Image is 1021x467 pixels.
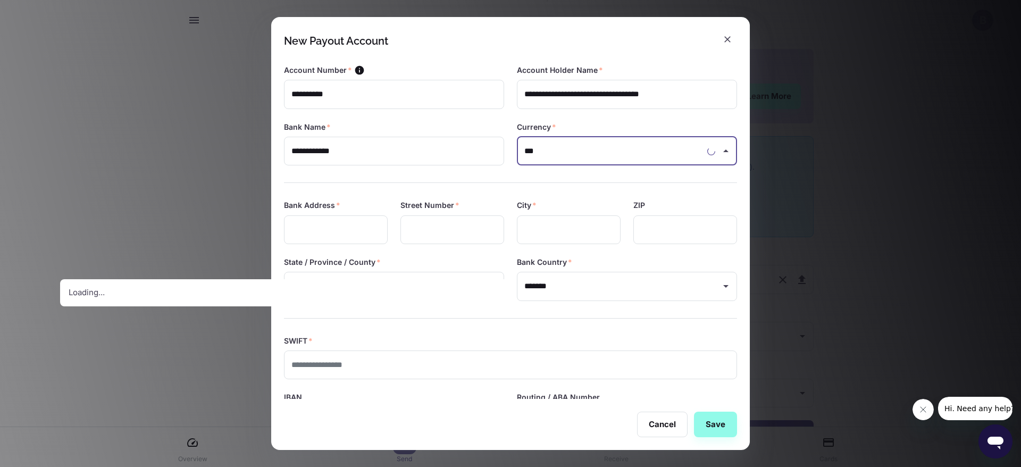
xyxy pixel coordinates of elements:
[517,65,603,76] label: Account Holder Name
[60,279,509,306] div: Loading...
[913,399,934,420] iframe: Close message
[284,392,302,403] label: IBAN
[694,412,737,437] button: Save
[633,200,645,211] label: ZIP
[284,65,352,76] label: Account Number
[517,122,556,132] label: Currency
[284,122,331,132] label: Bank Name
[517,392,600,403] label: Routing / ABA Number
[284,257,381,268] label: State / Province / County
[938,397,1012,420] iframe: Message from company
[284,35,388,47] div: New Payout Account
[637,412,688,437] button: Cancel
[284,200,340,211] label: Bank Address
[284,336,313,346] label: SWIFT
[6,7,77,16] span: Hi. Need any help?
[718,144,733,159] button: Close
[978,424,1012,458] iframe: Button to launch messaging window
[517,200,537,211] label: City
[718,279,733,294] button: Open
[400,200,459,211] label: Street Number
[517,257,572,268] label: Bank Country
